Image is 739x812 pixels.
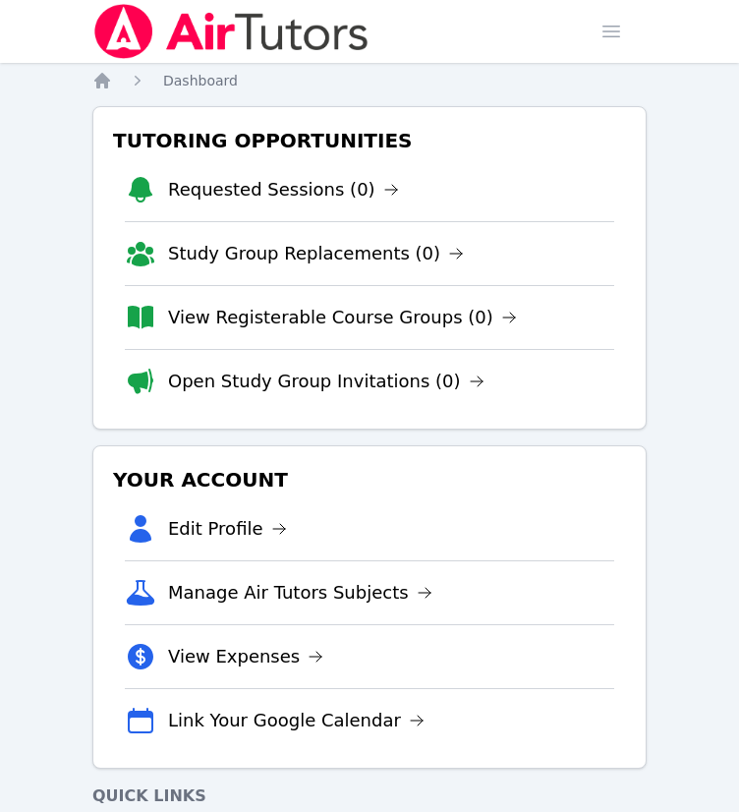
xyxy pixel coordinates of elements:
h3: Tutoring Opportunities [109,123,630,158]
a: View Registerable Course Groups (0) [168,304,517,331]
h3: Your Account [109,462,630,497]
a: Requested Sessions (0) [168,176,399,203]
a: Edit Profile [168,515,287,543]
span: Dashboard [163,73,238,88]
a: View Expenses [168,643,323,670]
a: Dashboard [163,71,238,90]
img: Air Tutors [92,4,370,59]
a: Open Study Group Invitations (0) [168,368,484,395]
a: Study Group Replacements (0) [168,240,464,267]
h4: Quick Links [92,784,647,808]
a: Link Your Google Calendar [168,707,425,734]
a: Manage Air Tutors Subjects [168,579,432,607]
nav: Breadcrumb [92,71,647,90]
